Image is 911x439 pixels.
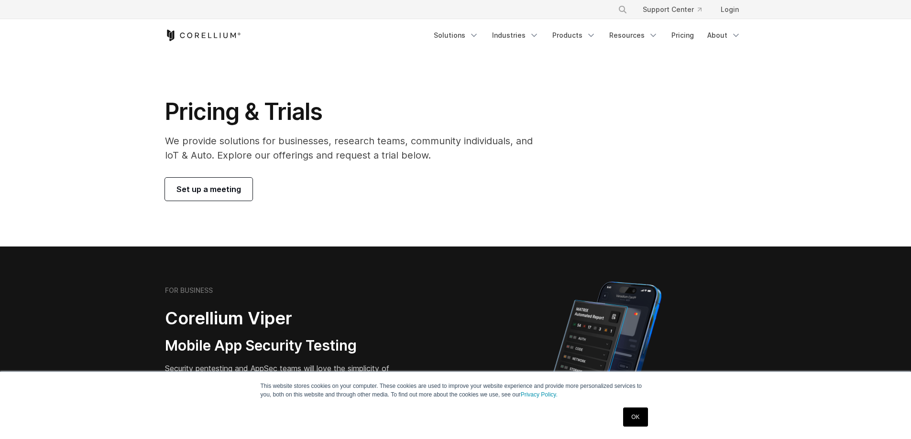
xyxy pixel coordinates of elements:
a: Support Center [635,1,709,18]
a: Corellium Home [165,30,241,41]
h6: FOR BUSINESS [165,286,213,295]
a: Login [713,1,746,18]
a: Products [547,27,602,44]
a: Industries [486,27,545,44]
a: About [702,27,746,44]
a: OK [623,407,648,427]
h3: Mobile App Security Testing [165,337,410,355]
p: Security pentesting and AppSec teams will love the simplicity of automated report generation comb... [165,363,410,397]
button: Search [614,1,631,18]
div: Navigation Menu [606,1,746,18]
h2: Corellium Viper [165,308,410,329]
a: Resources [604,27,664,44]
span: Set up a meeting [176,183,241,195]
a: Set up a meeting [165,178,252,201]
a: Pricing [666,27,700,44]
h1: Pricing & Trials [165,97,546,126]
a: Solutions [428,27,484,44]
div: Navigation Menu [428,27,746,44]
p: This website stores cookies on your computer. These cookies are used to improve your website expe... [261,382,651,399]
a: Privacy Policy. [521,391,558,398]
p: We provide solutions for businesses, research teams, community individuals, and IoT & Auto. Explo... [165,134,546,162]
